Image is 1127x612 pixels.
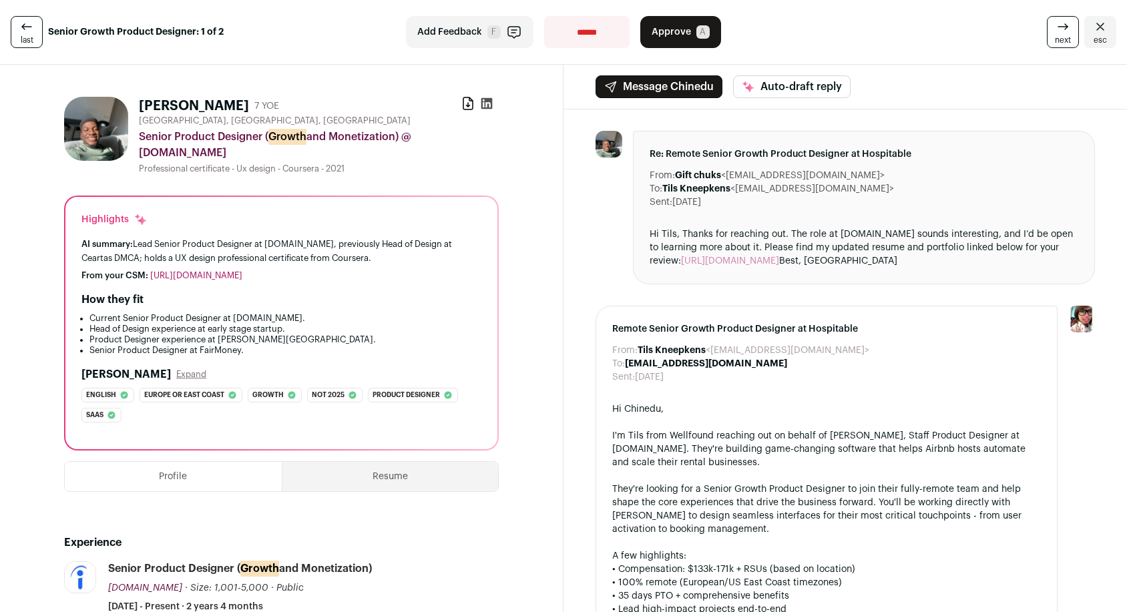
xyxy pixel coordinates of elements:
[21,35,33,45] span: last
[652,25,691,39] span: Approve
[89,313,481,324] li: Current Senior Product Designer at [DOMAIN_NAME].
[1055,35,1071,45] span: next
[612,549,1041,563] div: A few highlights:
[254,99,279,113] div: 7 YOE
[662,182,894,196] dd: <[EMAIL_ADDRESS][DOMAIN_NAME]>
[1084,16,1116,48] a: Close
[240,561,279,577] mark: Growth
[81,271,148,280] span: From your CSM:
[86,408,103,422] span: Saas
[108,561,372,576] div: Senior Product Designer ( and Monetization)
[81,240,133,248] span: AI summary:
[1094,35,1107,45] span: esc
[635,370,664,384] dd: [DATE]
[612,483,1041,536] div: They're looking for a Senior Growth Product Designer to join their fully-remote team and help sha...
[675,169,885,182] dd: <[EMAIL_ADDRESS][DOMAIN_NAME]>
[696,25,710,39] span: A
[312,388,345,402] span: Not 2025
[596,75,722,98] button: Message Chinedu
[48,25,224,39] strong: Senior Growth Product Designer: 1 of 2
[681,256,779,266] a: [URL][DOMAIN_NAME]
[612,357,625,370] dt: To:
[89,345,481,356] li: Senior Product Designer at FairMoney.
[89,324,481,334] li: Head of Design experience at early stage startup.
[139,129,499,161] div: Senior Product Designer ( and Monetization) @ [DOMAIN_NAME]
[144,388,224,402] span: Europe or east coast
[268,129,306,145] mark: Growth
[64,97,128,161] img: a4da73d591ac81a2393dbb8939b38899f079d92fc21afa46adc2746319ca2073.jpg
[150,271,242,280] a: [URL][DOMAIN_NAME]
[86,388,116,402] span: English
[252,388,284,402] span: Growth
[675,171,721,180] b: Gift chuks
[271,581,274,595] span: ·
[65,562,95,593] img: 080d0b9062162cb6857317cdd39678c55101c47634348d838b00bf0ce4bee211.jpg
[108,583,182,593] span: [DOMAIN_NAME]
[81,292,144,308] h2: How they fit
[640,16,721,48] button: Approve A
[733,75,851,98] button: Auto-draft reply
[282,462,499,491] button: Resume
[650,169,675,182] dt: From:
[612,589,1041,603] div: • 35 days PTO + comprehensive benefits
[406,16,533,48] button: Add Feedback F
[373,388,440,402] span: Product designer
[612,322,1041,336] span: Remote Senior Growth Product Designer at Hospitable
[176,369,206,380] button: Expand
[1068,306,1095,332] img: 14759586-medium_jpg
[89,334,481,345] li: Product Designer experience at [PERSON_NAME][GEOGRAPHIC_DATA].
[596,131,622,158] img: a4da73d591ac81a2393dbb8939b38899f079d92fc21afa46adc2746319ca2073.jpg
[417,25,482,39] span: Add Feedback
[650,182,662,196] dt: To:
[650,196,672,209] dt: Sent:
[81,366,171,382] h2: [PERSON_NAME]
[612,402,1041,416] div: Hi Chinedu,
[612,563,1041,576] div: • Compensation: $133k-171k + RSUs (based on location)
[81,237,481,265] div: Lead Senior Product Designer at [DOMAIN_NAME], previously Head of Design at Ceartas DMCA; holds a...
[612,370,635,384] dt: Sent:
[638,346,706,355] b: Tils Kneepkens
[625,359,787,368] b: [EMAIL_ADDRESS][DOMAIN_NAME]
[1047,16,1079,48] a: next
[139,164,499,174] div: Professional certificate - Ux design - Coursera - 2021
[612,429,1041,469] div: I'm Tils from Wellfound reaching out on behalf of [PERSON_NAME], Staff Product Designer at [DOMAI...
[65,462,282,491] button: Profile
[638,344,869,357] dd: <[EMAIL_ADDRESS][DOMAIN_NAME]>
[662,184,730,194] b: Tils Kneepkens
[276,583,304,593] span: Public
[612,576,1041,589] div: • 100% remote (European/US East Coast timezones)
[487,25,501,39] span: F
[650,228,1078,268] div: Hi Tils, Thanks for reaching out. The role at [DOMAIN_NAME] sounds interesting, and I’d be open t...
[650,147,1078,161] span: Re: Remote Senior Growth Product Designer at Hospitable
[64,535,499,551] h2: Experience
[612,344,638,357] dt: From:
[81,213,148,226] div: Highlights
[139,97,249,115] h1: [PERSON_NAME]
[185,583,268,593] span: · Size: 1,001-5,000
[11,16,43,48] a: last
[672,196,701,209] dd: [DATE]
[139,115,411,126] span: [GEOGRAPHIC_DATA], [GEOGRAPHIC_DATA], [GEOGRAPHIC_DATA]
